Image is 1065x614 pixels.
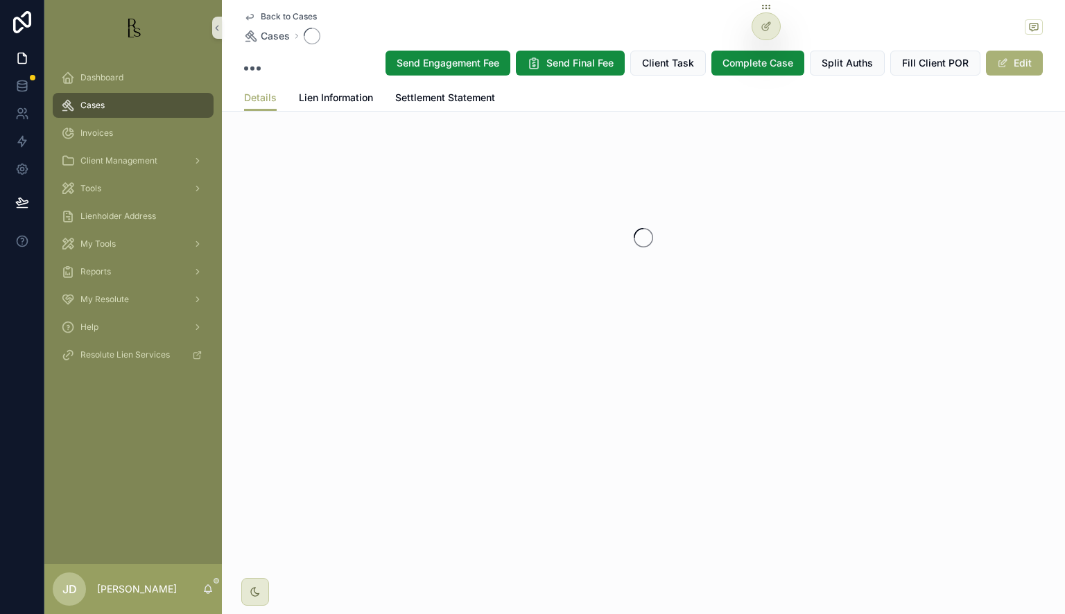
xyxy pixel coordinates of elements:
a: Invoices [53,121,214,146]
div: scrollable content [44,55,222,385]
button: Client Task [630,51,706,76]
span: Details [244,91,277,105]
span: Back to Cases [261,11,317,22]
span: Lien Information [299,91,373,105]
a: Cases [53,93,214,118]
a: Lien Information [299,85,373,113]
span: Settlement Statement [395,91,495,105]
a: Help [53,315,214,340]
span: Split Auths [822,56,873,70]
span: Dashboard [80,72,123,83]
span: Tools [80,183,101,194]
a: Resolute Lien Services [53,342,214,367]
span: Lienholder Address [80,211,156,222]
span: Resolute Lien Services [80,349,170,360]
a: Settlement Statement [395,85,495,113]
button: Split Auths [810,51,885,76]
span: Cases [80,100,105,111]
span: My Resolute [80,294,129,305]
a: Cases [244,29,290,43]
a: My Resolute [53,287,214,312]
a: Tools [53,176,214,201]
span: Reports [80,266,111,277]
a: Details [244,85,277,112]
span: Help [80,322,98,333]
button: Complete Case [711,51,804,76]
p: [PERSON_NAME] [97,582,177,596]
a: Lienholder Address [53,204,214,229]
span: Client Task [642,56,694,70]
span: Send Final Fee [546,56,614,70]
span: Fill Client POR [902,56,969,70]
span: Cases [261,29,290,43]
img: App logo [122,17,144,39]
a: Back to Cases [244,11,317,22]
a: My Tools [53,231,214,256]
a: Dashboard [53,65,214,90]
span: Send Engagement Fee [397,56,499,70]
button: Send Engagement Fee [386,51,510,76]
button: Fill Client POR [890,51,980,76]
button: Send Final Fee [516,51,625,76]
span: JD [62,581,77,597]
span: Complete Case [722,56,793,70]
span: Client Management [80,155,157,166]
a: Reports [53,259,214,284]
span: Invoices [80,128,113,139]
span: My Tools [80,238,116,249]
button: Edit [986,51,1043,76]
a: Client Management [53,148,214,173]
